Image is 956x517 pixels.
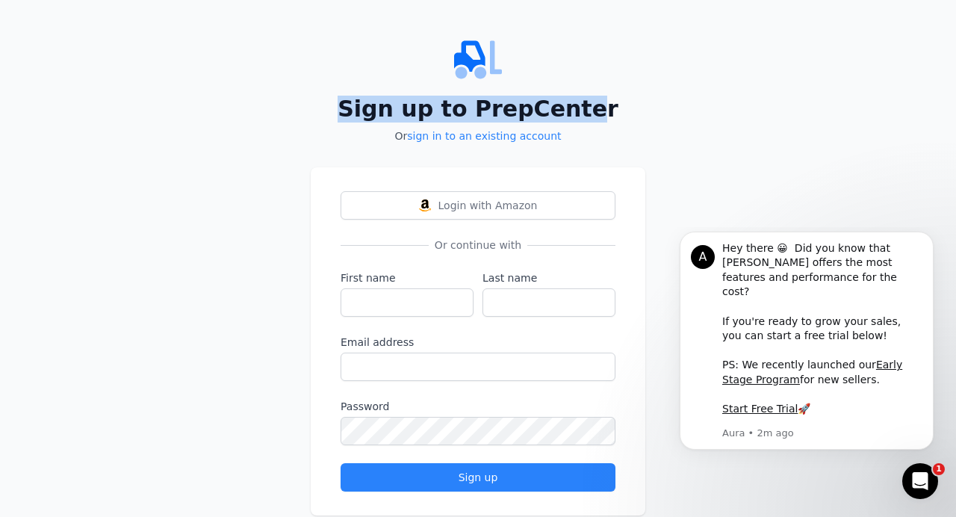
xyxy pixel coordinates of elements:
label: First name [341,270,474,285]
iframe: Intercom notifications message [657,227,956,507]
p: Or [311,129,645,143]
label: Password [341,399,615,414]
button: Login with AmazonLogin with Amazon [341,191,615,220]
h2: Sign up to PrepCenter [311,96,645,123]
a: sign in to an existing account [407,130,561,142]
button: Sign up [341,463,615,492]
div: Sign up [353,470,603,485]
span: Or continue with [429,238,527,253]
img: PrepCenter [311,36,645,84]
label: Last name [482,270,615,285]
label: Email address [341,335,615,350]
img: Login with Amazon [419,199,431,211]
span: 1 [933,463,945,475]
iframe: Intercom live chat [902,463,938,499]
span: Login with Amazon [438,198,538,213]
